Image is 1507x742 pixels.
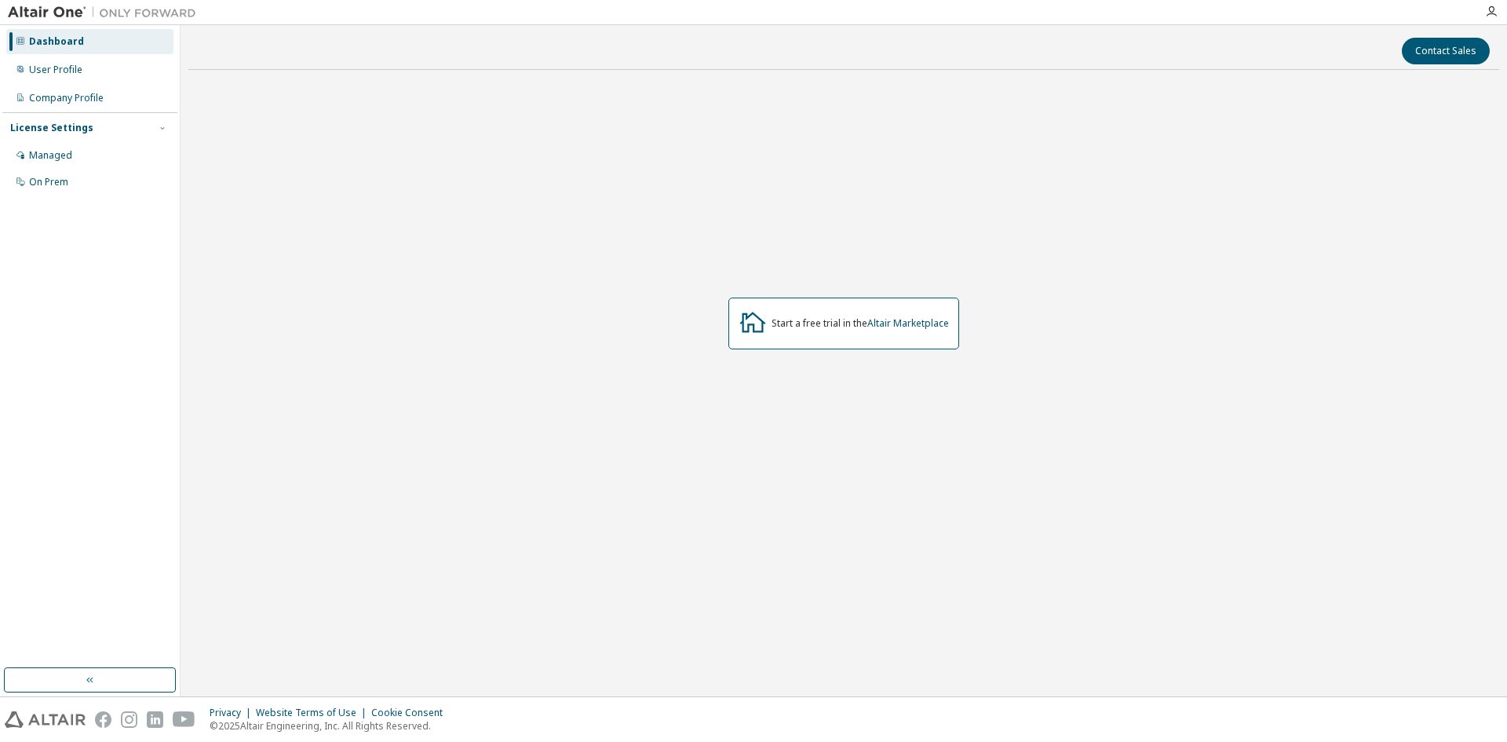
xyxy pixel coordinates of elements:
img: Altair One [8,5,204,20]
div: Website Terms of Use [256,707,371,719]
img: youtube.svg [173,711,195,728]
a: Altair Marketplace [867,316,949,330]
img: instagram.svg [121,711,137,728]
div: Dashboard [29,35,84,48]
div: License Settings [10,122,93,134]
div: User Profile [29,64,82,76]
button: Contact Sales [1402,38,1490,64]
img: linkedin.svg [147,711,163,728]
div: Managed [29,149,72,162]
p: © 2025 Altair Engineering, Inc. All Rights Reserved. [210,719,452,733]
div: Start a free trial in the [772,317,949,330]
div: Cookie Consent [371,707,452,719]
img: altair_logo.svg [5,711,86,728]
div: On Prem [29,176,68,188]
div: Company Profile [29,92,104,104]
div: Privacy [210,707,256,719]
img: facebook.svg [95,711,111,728]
